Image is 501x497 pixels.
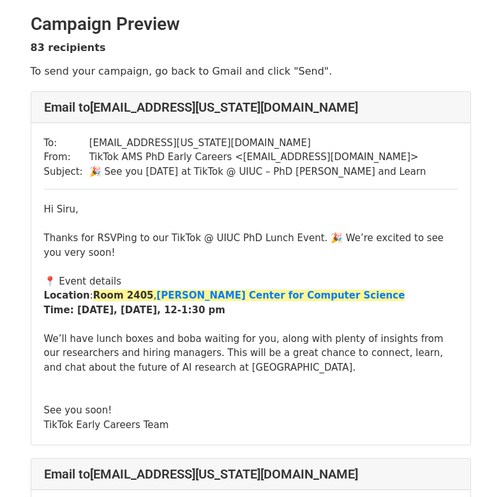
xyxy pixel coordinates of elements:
div: See you soon! [44,403,458,418]
div: Hi Siru, [44,202,458,217]
td: TikTok AMS PhD Early Careers < [EMAIL_ADDRESS][DOMAIN_NAME] > [89,150,426,165]
strong: : [DATE], [DATE], 12-1:30 pm [70,304,225,316]
h4: Email to [EMAIL_ADDRESS][US_STATE][DOMAIN_NAME] [44,100,458,115]
td: From: [44,150,89,165]
div: We’ll have lunch boxes and boba waiting for you, along with plenty of insights from our researche... [44,332,458,375]
p: To send your campaign, go back to Gmail and click "Send". [31,64,471,78]
strong: Time [44,304,70,316]
strong: 83 recipients [31,41,106,54]
div: : [44,288,458,303]
td: 🎉 See you [DATE] at TikTok @ UIUC – PhD [PERSON_NAME] and Learn [89,165,426,179]
span: , [154,290,157,301]
h2: Campaign Preview [31,13,471,35]
td: Subject: [44,165,89,179]
div: Thanks for RSVPing to our TikTok @ UIUC PhD Lunch Event. 🎉 We’re excited to see you very soon! [44,231,458,260]
h4: Email to [EMAIL_ADDRESS][US_STATE][DOMAIN_NAME] [44,466,458,482]
td: [EMAIL_ADDRESS][US_STATE][DOMAIN_NAME] [89,136,426,151]
div: 📍 Event details [44,274,458,289]
td: To: [44,136,89,151]
strong: Room 2405 [93,290,154,301]
div: TikTok Early Careers Team [44,418,458,433]
a: [PERSON_NAME] Center for Computer Science [156,290,405,301]
strong: Location [44,290,90,301]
